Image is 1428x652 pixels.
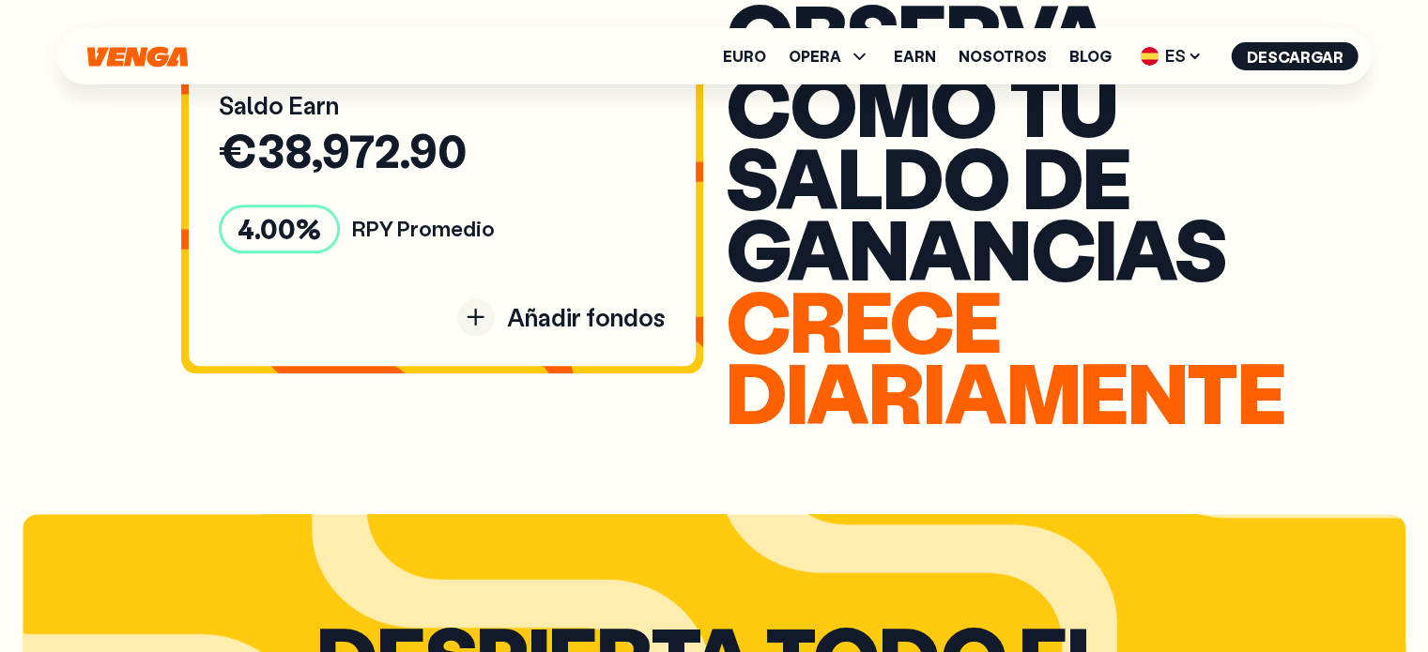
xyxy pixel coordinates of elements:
[806,336,868,446] span: a
[1083,121,1130,231] span: e
[726,121,775,231] span: s
[789,49,841,64] span: OPERA
[238,210,296,247] span: 4.00
[1115,192,1175,302] span: a
[786,336,806,446] span: i
[723,49,766,64] a: Euro
[507,301,666,333] span: Añadir fondos
[837,121,883,231] span: l
[923,336,944,446] span: i
[849,192,909,302] span: n
[971,192,1030,302] span: n
[790,265,844,374] span: r
[726,265,790,374] span: c
[844,265,889,374] span: e
[1232,42,1359,70] button: Descargar
[219,89,666,121] p: Saldo Earn
[1022,121,1083,231] span: d
[943,121,1009,231] span: o
[1059,49,1116,159] span: u
[944,336,1006,446] span: a
[1187,336,1236,446] span: t
[909,192,971,302] span: a
[775,121,837,231] span: a
[1080,336,1128,446] span: e
[790,49,856,159] span: ó
[726,49,790,159] span: c
[1141,47,1159,66] img: flag-es
[1128,336,1187,446] span: n
[1095,192,1115,302] span: i
[889,265,953,374] span: c
[929,49,996,159] span: o
[1006,336,1080,446] span: m
[1031,192,1095,302] span: c
[219,128,666,174] p: €
[1069,49,1112,64] a: Blog
[953,265,1001,374] span: e
[1009,49,1059,159] span: t
[856,49,929,159] span: m
[219,205,340,253] div: %
[959,49,1047,64] a: Nosotros
[789,45,871,68] span: OPERA
[894,49,936,64] a: Earn
[726,336,786,446] span: d
[1237,336,1285,446] span: e
[726,192,787,302] span: g
[1134,41,1209,71] span: ES
[883,121,943,231] span: d
[1175,192,1226,302] span: s
[868,336,923,446] span: r
[257,120,467,180] span: 38,972.90
[787,192,849,302] span: a
[352,215,495,243] span: RPY Promedio
[85,46,191,68] svg: Inicio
